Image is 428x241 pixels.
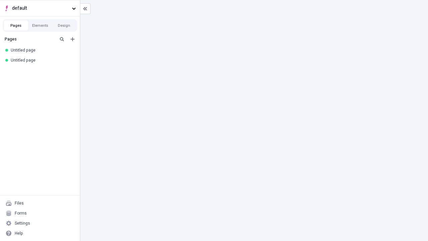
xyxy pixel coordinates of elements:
[4,20,28,30] button: Pages
[15,211,27,216] div: Forms
[15,231,23,236] div: Help
[69,35,77,43] button: Add new
[5,36,55,42] div: Pages
[15,221,30,226] div: Settings
[15,200,24,206] div: Files
[52,20,76,30] button: Design
[12,5,69,12] span: default
[28,20,52,30] button: Elements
